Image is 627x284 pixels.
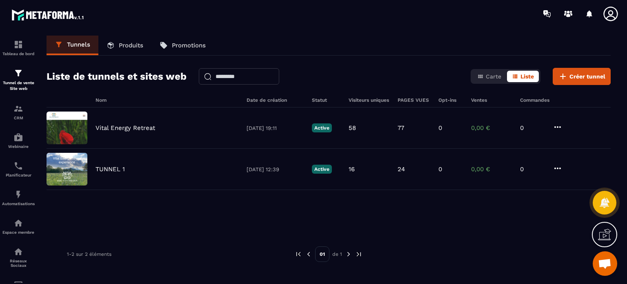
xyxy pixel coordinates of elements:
h6: Nom [96,97,238,103]
h6: Ventes [471,97,512,103]
a: automationsautomationsAutomatisations [2,183,35,212]
a: Tunnels [47,36,98,55]
p: Vital Energy Retreat [96,124,155,132]
p: Active [312,123,332,132]
a: automationsautomationsEspace membre [2,212,35,241]
h6: Commandes [520,97,549,103]
span: Carte [486,73,501,80]
p: TUNNEL 1 [96,165,125,173]
a: formationformationTunnel de vente Site web [2,62,35,98]
img: formation [13,68,23,78]
span: Créer tunnel [569,72,605,81]
p: de 1 [332,251,342,257]
h2: Liste de tunnels et sites web [47,68,187,85]
p: 0 [520,124,545,132]
img: image [47,112,87,144]
button: Créer tunnel [553,68,611,85]
img: scheduler [13,161,23,171]
p: 58 [349,124,356,132]
img: automations [13,218,23,228]
p: CRM [2,116,35,120]
a: formationformationCRM [2,98,35,126]
p: Espace membre [2,230,35,235]
p: [DATE] 12:39 [247,166,304,172]
img: prev [295,250,302,258]
p: Tunnels [67,41,90,48]
h6: Visiteurs uniques [349,97,389,103]
p: 01 [315,246,329,262]
h6: Date de création [247,97,304,103]
span: Liste [520,73,534,80]
p: Planificateur [2,173,35,177]
p: 77 [398,124,404,132]
p: Automatisations [2,201,35,206]
p: Promotions [172,42,206,49]
p: 0 [520,165,545,173]
p: [DATE] 19:11 [247,125,304,131]
p: 0 [438,124,442,132]
h6: PAGES VUES [398,97,430,103]
img: next [345,250,352,258]
img: formation [13,40,23,49]
p: Réseaux Sociaux [2,259,35,268]
img: automations [13,132,23,142]
p: 16 [349,165,355,173]
p: 0,00 € [471,165,512,173]
p: Tunnel de vente Site web [2,80,35,92]
p: 0 [438,165,442,173]
img: social-network [13,247,23,257]
img: formation [13,104,23,114]
p: Active [312,165,332,174]
p: Tableau de bord [2,51,35,56]
p: 24 [398,165,405,173]
img: automations [13,190,23,199]
button: Carte [472,71,506,82]
a: automationsautomationsWebinaire [2,126,35,155]
h6: Statut [312,97,340,103]
img: next [355,250,362,258]
img: logo [11,7,85,22]
img: image [47,153,87,186]
p: 1-2 sur 2 éléments [67,251,111,257]
a: Promotions [151,36,214,55]
a: schedulerschedulerPlanificateur [2,155,35,183]
h6: Opt-ins [438,97,463,103]
p: 0,00 € [471,124,512,132]
button: Liste [507,71,539,82]
a: formationformationTableau de bord [2,34,35,62]
img: prev [305,250,312,258]
p: Produits [119,42,143,49]
p: Webinaire [2,144,35,149]
a: social-networksocial-networkRéseaux Sociaux [2,241,35,274]
a: Produits [98,36,151,55]
div: Ouvrir le chat [593,251,617,276]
